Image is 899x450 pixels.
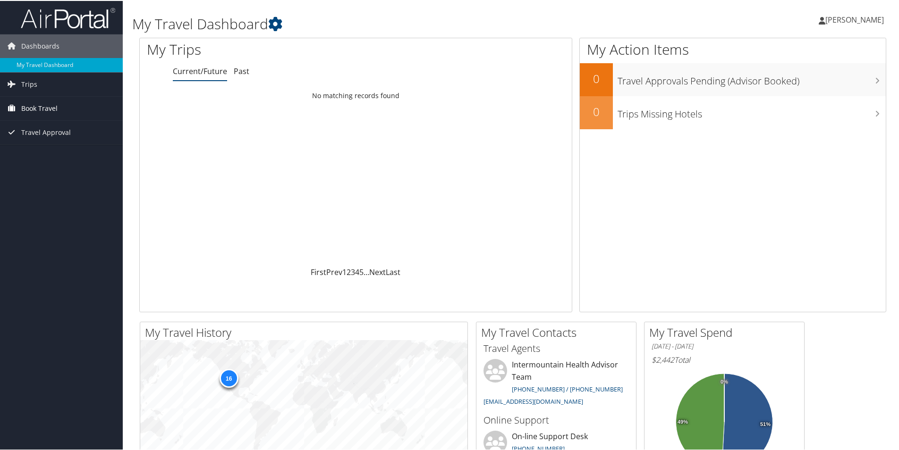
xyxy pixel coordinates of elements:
[618,69,886,87] h3: Travel Approvals Pending (Advisor Booked)
[512,384,623,392] a: [PHONE_NUMBER] / [PHONE_NUMBER]
[364,266,369,276] span: …
[145,324,467,340] h2: My Travel History
[678,418,688,424] tspan: 49%
[355,266,359,276] a: 4
[369,266,386,276] a: Next
[21,6,115,28] img: airportal-logo.png
[481,324,636,340] h2: My Travel Contacts
[819,5,893,33] a: [PERSON_NAME]
[21,96,58,119] span: Book Travel
[760,421,771,426] tspan: 51%
[21,120,71,143] span: Travel Approval
[652,341,797,350] h6: [DATE] - [DATE]
[825,14,884,24] span: [PERSON_NAME]
[351,266,355,276] a: 3
[386,266,400,276] a: Last
[479,358,634,408] li: Intermountain Health Advisor Team
[21,72,37,95] span: Trips
[359,266,364,276] a: 5
[132,13,640,33] h1: My Travel Dashboard
[652,354,797,364] h6: Total
[580,70,613,86] h2: 0
[147,39,385,58] h1: My Trips
[234,65,249,75] a: Past
[649,324,804,340] h2: My Travel Spend
[580,103,613,119] h2: 0
[311,266,326,276] a: First
[483,341,629,354] h3: Travel Agents
[219,368,238,387] div: 16
[652,354,674,364] span: $2,442
[21,33,59,57] span: Dashboards
[721,378,728,384] tspan: 0%
[618,102,886,120] h3: Trips Missing Hotels
[347,266,351,276] a: 2
[483,413,629,426] h3: Online Support
[580,62,886,95] a: 0Travel Approvals Pending (Advisor Booked)
[580,39,886,58] h1: My Action Items
[580,95,886,128] a: 0Trips Missing Hotels
[326,266,342,276] a: Prev
[342,266,347,276] a: 1
[140,86,572,103] td: No matching records found
[483,396,583,405] a: [EMAIL_ADDRESS][DOMAIN_NAME]
[173,65,227,75] a: Current/Future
